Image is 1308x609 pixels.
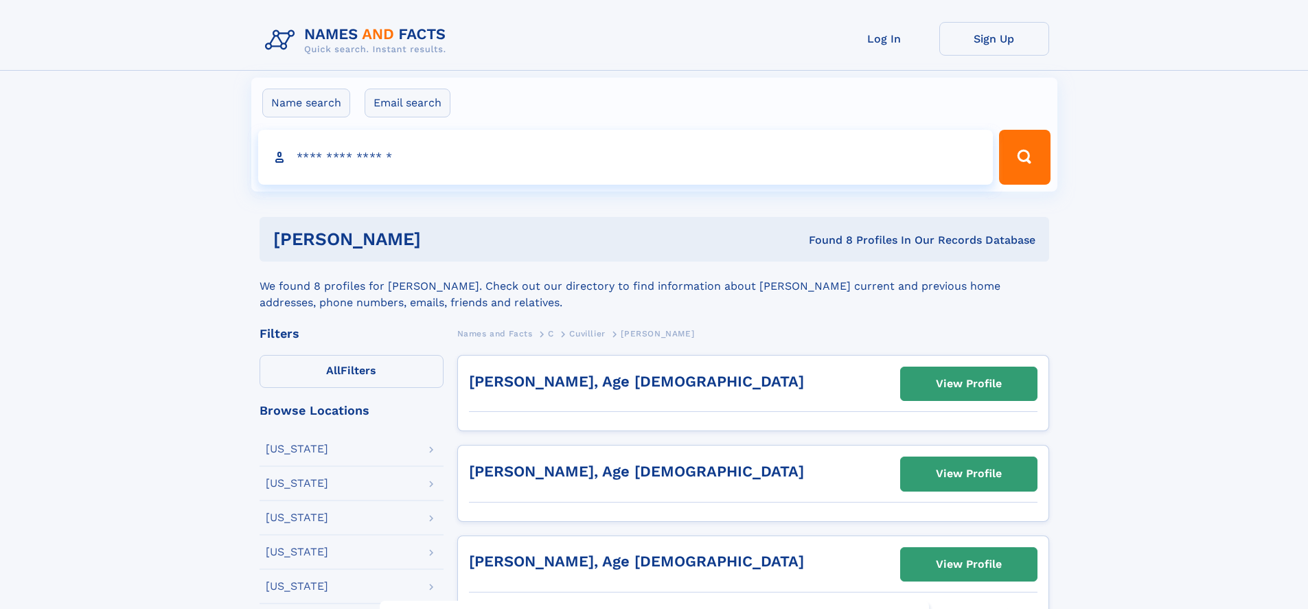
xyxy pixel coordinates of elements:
span: All [326,364,341,377]
a: [PERSON_NAME], Age [DEMOGRAPHIC_DATA] [469,553,804,570]
div: View Profile [936,458,1002,490]
a: View Profile [901,457,1037,490]
span: [PERSON_NAME] [621,329,694,338]
div: [US_STATE] [266,547,328,558]
div: View Profile [936,549,1002,580]
div: [US_STATE] [266,512,328,523]
span: Cuvillier [569,329,605,338]
label: Name search [262,89,350,117]
div: [US_STATE] [266,478,328,489]
input: search input [258,130,994,185]
div: View Profile [936,368,1002,400]
div: [US_STATE] [266,444,328,455]
a: View Profile [901,548,1037,581]
a: [PERSON_NAME], Age [DEMOGRAPHIC_DATA] [469,463,804,480]
a: Sign Up [939,22,1049,56]
label: Email search [365,89,450,117]
div: Browse Locations [260,404,444,417]
div: Found 8 Profiles In Our Records Database [615,233,1035,248]
img: Logo Names and Facts [260,22,457,59]
a: Names and Facts [457,325,533,342]
button: Search Button [999,130,1050,185]
a: View Profile [901,367,1037,400]
a: [PERSON_NAME], Age [DEMOGRAPHIC_DATA] [469,373,804,390]
a: Log In [829,22,939,56]
label: Filters [260,355,444,388]
span: C [548,329,554,338]
div: We found 8 profiles for [PERSON_NAME]. Check out our directory to find information about [PERSON_... [260,262,1049,311]
div: [US_STATE] [266,581,328,592]
div: Filters [260,328,444,340]
a: C [548,325,554,342]
h1: [PERSON_NAME] [273,231,615,248]
a: Cuvillier [569,325,605,342]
